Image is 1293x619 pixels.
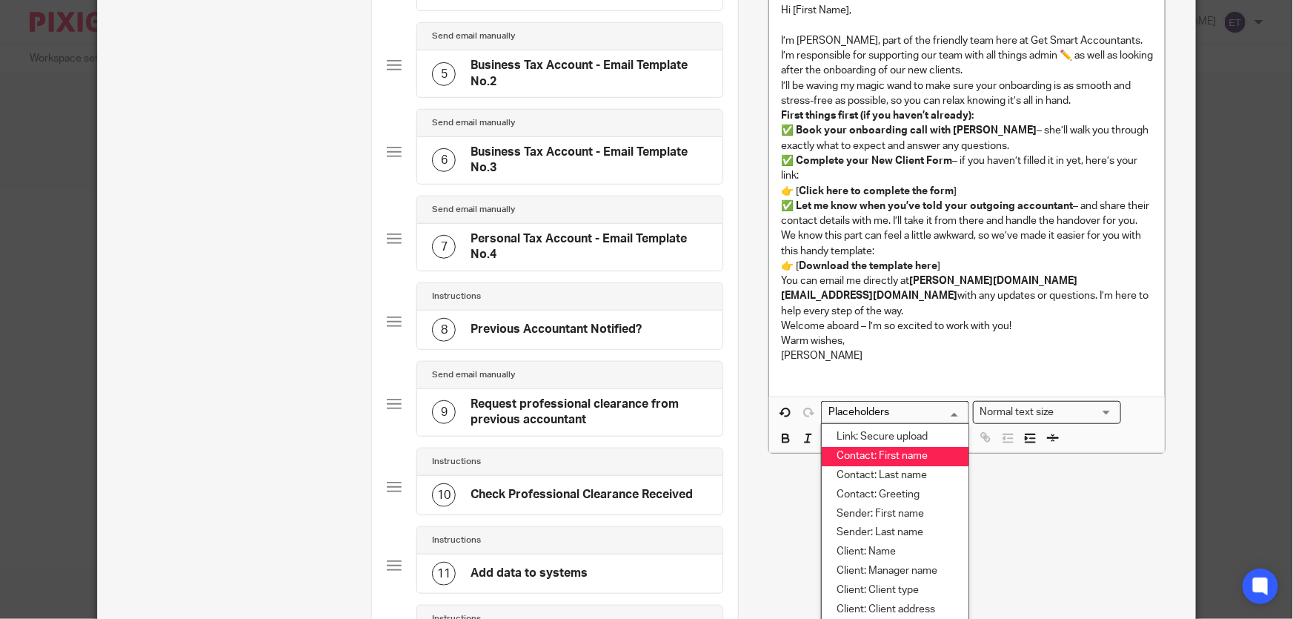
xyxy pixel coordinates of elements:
[977,405,1057,420] span: Normal text size
[432,369,515,381] h4: Send email manually
[471,145,708,176] h4: Business Tax Account - Email Template No.3
[821,401,969,424] div: Placeholders
[432,117,515,129] h4: Send email manually
[799,261,937,271] strong: Download the template here
[781,125,1037,136] strong: ✅ Book your onboarding call with [PERSON_NAME]
[781,33,1153,79] p: I’m [PERSON_NAME], part of the friendly team here at Get Smart Accountants. I’m responsible for s...
[432,30,515,42] h4: Send email manually
[822,486,968,505] li: Contact: Greeting
[432,456,481,468] h4: Instructions
[781,153,1153,199] p: – if you haven’t filled it in yet, here’s your link: 👉 [ ]
[781,110,974,121] strong: First things first (if you haven’t already):
[781,3,1153,18] p: Hi [First Name],
[471,487,693,503] h4: Check Professional Clearance Received
[432,483,456,507] div: 10
[432,318,456,342] div: 8
[471,322,642,337] h4: Previous Accountant Notified?
[1059,405,1112,420] input: Search for option
[471,58,708,90] h4: Business Tax Account - Email Template No.2
[471,566,588,581] h4: Add data to systems
[823,405,960,420] input: Search for option
[781,276,1077,301] strong: [PERSON_NAME][DOMAIN_NAME][EMAIL_ADDRESS][DOMAIN_NAME]
[432,235,456,259] div: 7
[973,401,1121,424] div: Search for option
[781,319,1153,334] p: Welcome aboard – I’m so excited to work with you!
[822,581,968,600] li: Client: Client type
[432,62,456,86] div: 5
[432,148,456,172] div: 6
[781,199,1153,229] p: – and share their contact details with me. I’ll take it from there and handle the handover for you.
[432,534,481,546] h4: Instructions
[822,466,968,486] li: Contact: Last name
[781,108,1153,153] p: – she’ll walk you through exactly what to expect and answer any questions.
[781,228,1153,274] p: We know this part can feel a little awkward, so we’ve made it easier for you with this handy temp...
[471,231,708,263] h4: Personal Tax Account - Email Template No.4
[432,204,515,216] h4: Send email manually
[781,79,1153,109] p: I’ll be waving my magic wand to make sure your onboarding is as smooth and stress-free as possibl...
[781,334,1153,364] p: Warm wishes, [PERSON_NAME]
[973,401,1121,424] div: Text styles
[799,186,954,196] strong: Click here to complete the form
[432,400,456,424] div: 9
[471,397,708,428] h4: Request professional clearance from previous accountant
[781,156,952,166] strong: ✅ Complete your New Client Form
[822,428,968,447] li: Link: Secure upload
[432,291,481,302] h4: Instructions
[822,447,968,466] li: Contact: First name
[821,401,969,424] div: Search for option
[432,562,456,586] div: 11
[781,201,1073,211] strong: ✅ Let me know when you’ve told your outgoing accountant
[822,523,968,543] li: Sender: Last name
[822,562,968,581] li: Client: Manager name
[822,543,968,562] li: Client: Name
[781,274,1153,319] p: You can email me directly at with any updates or questions. I’m here to help every step of the way.
[822,505,968,524] li: Sender: First name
